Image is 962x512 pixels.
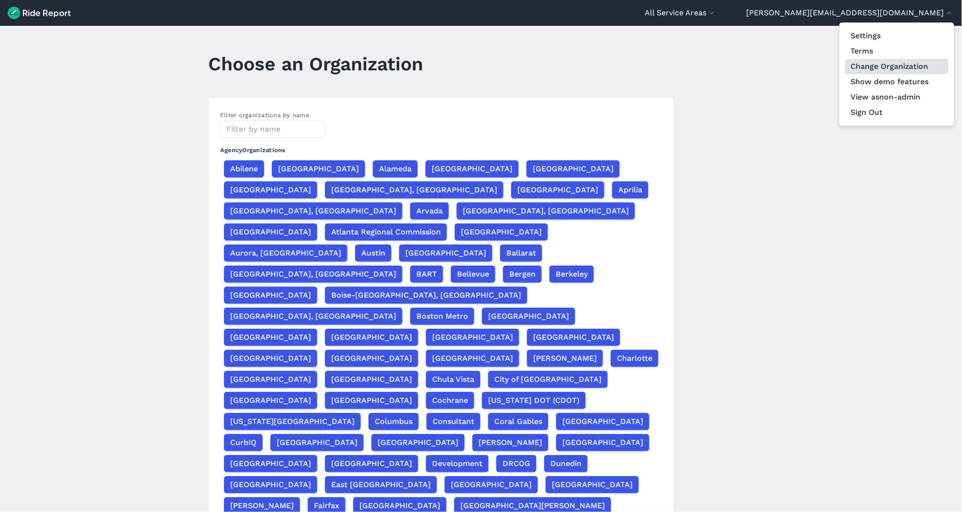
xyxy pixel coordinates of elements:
[845,44,949,59] a: Terms
[845,28,949,44] a: Settings
[845,89,949,105] button: View asnon-admin
[845,59,949,74] a: Change Organization
[845,105,949,120] button: Sign Out
[845,74,949,89] button: Show demo features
